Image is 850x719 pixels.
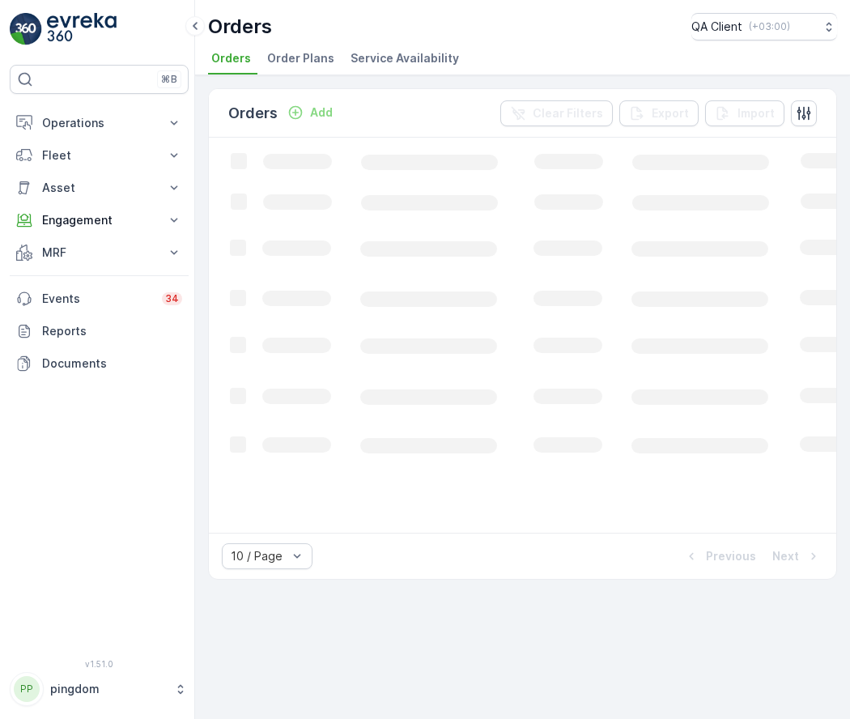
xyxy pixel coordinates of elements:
[310,104,333,121] p: Add
[10,659,189,669] span: v 1.51.0
[208,14,272,40] p: Orders
[10,13,42,45] img: logo
[165,292,179,305] p: 34
[772,548,799,564] p: Next
[10,283,189,315] a: Events34
[267,50,334,66] span: Order Plans
[10,204,189,236] button: Engagement
[691,19,742,35] p: QA Client
[706,548,756,564] p: Previous
[771,547,823,566] button: Next
[42,180,156,196] p: Asset
[737,105,775,121] p: Import
[691,13,837,40] button: QA Client(+03:00)
[42,115,156,131] p: Operations
[42,245,156,261] p: MRF
[10,672,189,706] button: PPpingdom
[10,315,189,347] a: Reports
[351,50,459,66] span: Service Availability
[682,547,758,566] button: Previous
[10,107,189,139] button: Operations
[211,50,251,66] span: Orders
[533,105,603,121] p: Clear Filters
[281,103,339,122] button: Add
[42,212,156,228] p: Engagement
[50,681,166,697] p: pingdom
[47,13,117,45] img: logo_light-DOdMpM7g.png
[42,323,182,339] p: Reports
[14,676,40,702] div: PP
[42,147,156,164] p: Fleet
[652,105,689,121] p: Export
[10,347,189,380] a: Documents
[10,236,189,269] button: MRF
[10,172,189,204] button: Asset
[749,20,790,33] p: ( +03:00 )
[228,102,278,125] p: Orders
[619,100,699,126] button: Export
[42,355,182,372] p: Documents
[705,100,784,126] button: Import
[10,139,189,172] button: Fleet
[161,73,177,86] p: ⌘B
[500,100,613,126] button: Clear Filters
[42,291,152,307] p: Events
